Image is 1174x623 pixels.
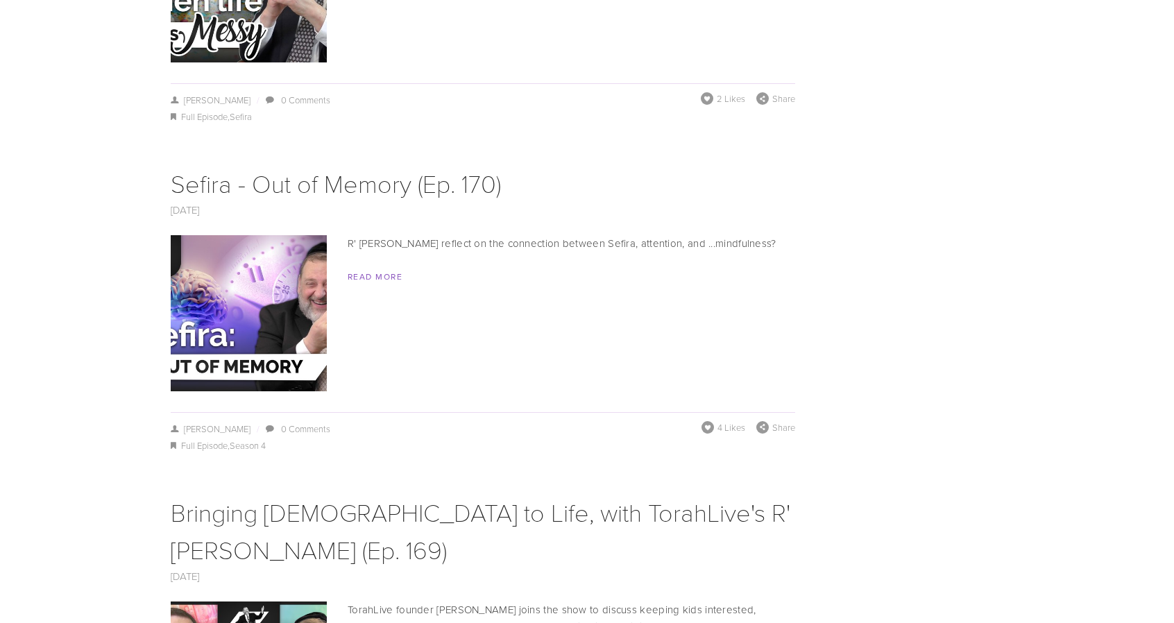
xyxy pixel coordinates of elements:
a: Bringing [DEMOGRAPHIC_DATA] to Life, with TorahLive's R' [PERSON_NAME] (Ep. 169) [171,495,790,566]
span: / [250,94,264,106]
a: [DATE] [171,569,200,583]
a: Full Episode [181,439,228,452]
span: 2 Likes [717,92,745,105]
a: 0 Comments [281,423,330,435]
div: , [171,109,795,126]
a: [PERSON_NAME] [171,423,250,435]
div: Share [756,421,795,434]
a: [PERSON_NAME] [171,94,250,106]
a: 0 Comments [281,94,330,106]
div: , [171,438,795,454]
p: R' [PERSON_NAME] reflect on the connection between Sefira, attention, and ...mindfulness? [171,235,795,252]
a: Season 4 [230,439,266,452]
img: Sefira - Out of Memory (Ep. 170) [110,235,388,391]
span: 4 Likes [717,421,745,434]
div: Share [756,92,795,105]
a: Full Episode [181,110,228,123]
a: Sefira - Out of Memory (Ep. 170) [171,166,501,200]
a: [DATE] [171,203,200,217]
a: Read More [348,271,402,282]
a: Sefira [230,110,252,123]
span: / [250,423,264,435]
